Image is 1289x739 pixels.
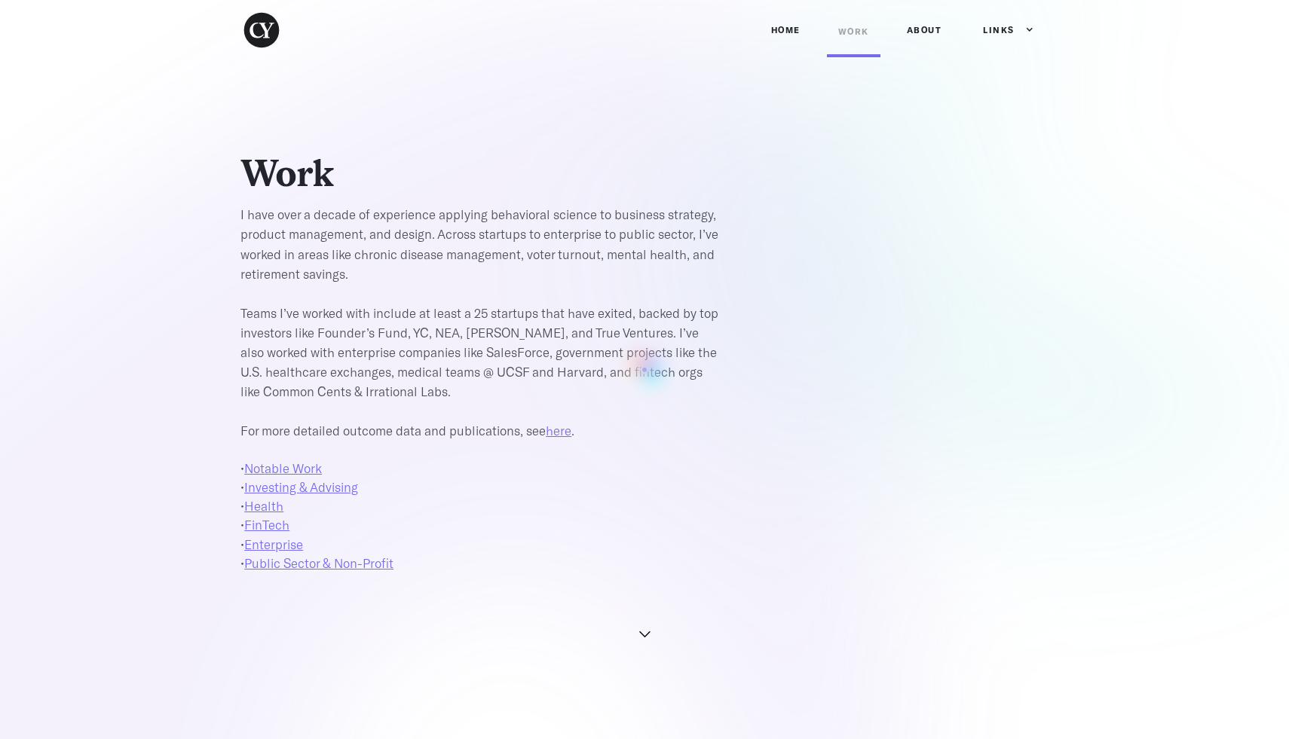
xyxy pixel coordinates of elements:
[240,9,302,51] a: home
[240,204,723,439] p: I have over a decade of experience applying behavioral science to business strategy, product mana...
[983,23,1015,38] div: Links
[244,536,303,551] a: Enterprise
[760,8,812,53] a: Home
[244,460,322,475] a: Notable Work
[546,423,571,438] a: here
[244,498,283,513] a: Health
[896,8,954,53] a: ABOUT
[827,9,880,57] a: Work
[244,479,358,494] a: Investing & Advising
[240,459,723,573] p: • • • • • •
[968,8,1033,53] div: Links
[244,517,289,532] a: FinTech
[240,151,617,197] h1: Work
[244,555,393,570] a: Public Sector & Non-Profit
